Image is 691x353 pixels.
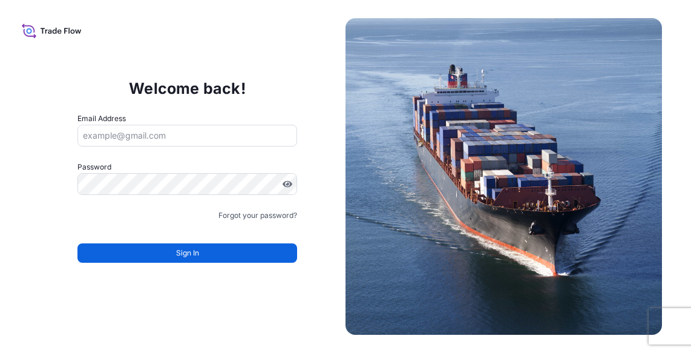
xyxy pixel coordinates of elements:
p: Welcome back! [129,79,246,98]
label: Password [77,161,297,173]
button: Show password [283,179,292,189]
span: Sign In [176,247,199,259]
a: Forgot your password? [218,209,297,222]
img: Ship illustration [345,18,662,335]
label: Email Address [77,113,126,125]
input: example@gmail.com [77,125,297,147]
button: Sign In [77,243,297,263]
